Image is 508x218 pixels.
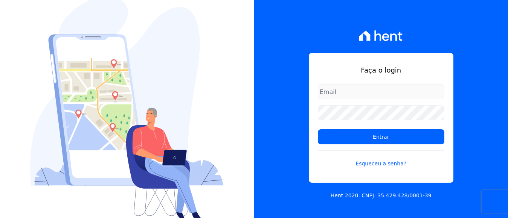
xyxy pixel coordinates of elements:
input: Entrar [318,129,444,144]
a: Esqueceu a senha? [318,150,444,168]
input: Email [318,84,444,99]
h1: Faça o login [318,65,444,75]
p: Hent 2020. CNPJ: 35.429.428/0001-39 [331,192,432,200]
